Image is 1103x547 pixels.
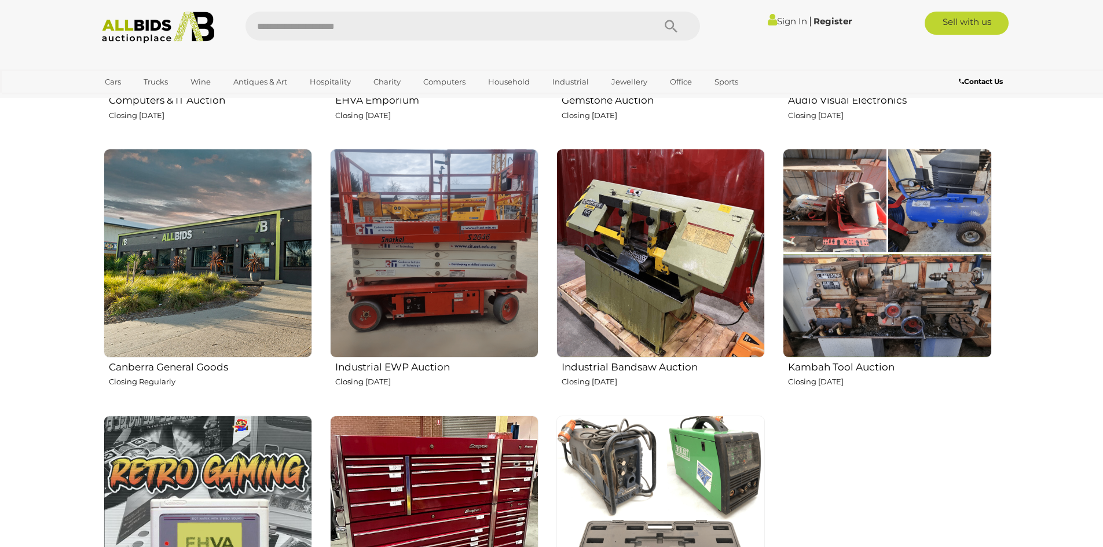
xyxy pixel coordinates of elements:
a: Industrial [545,72,596,91]
a: [GEOGRAPHIC_DATA] [97,91,195,111]
a: Jewellery [604,72,655,91]
img: Industrial Bandsaw Auction [556,149,765,357]
a: Household [481,72,537,91]
a: Computers [416,72,473,91]
h2: Industrial EWP Auction [335,359,538,373]
span: | [809,14,812,27]
img: Kambah Tool Auction [783,149,991,357]
a: Sell with us [925,12,1009,35]
a: Register [813,16,852,27]
a: Charity [366,72,408,91]
a: Sign In [768,16,807,27]
h2: Kambah Tool Auction [788,359,991,373]
p: Closing Regularly [109,375,312,388]
p: Closing [DATE] [335,109,538,122]
a: Sports [707,72,746,91]
b: Contact Us [959,77,1003,86]
p: Closing [DATE] [562,109,765,122]
h2: Audio Visual Electronics [788,92,991,106]
p: Closing [DATE] [788,109,991,122]
h2: Industrial Bandsaw Auction [562,359,765,373]
a: Trucks [136,72,175,91]
a: Industrial EWP Auction Closing [DATE] [329,148,538,406]
a: Wine [183,72,218,91]
a: Canberra General Goods Closing Regularly [103,148,312,406]
a: Industrial Bandsaw Auction Closing [DATE] [556,148,765,406]
a: Cars [97,72,129,91]
a: Contact Us [959,75,1006,88]
img: Industrial EWP Auction [330,149,538,357]
h2: Gemstone Auction [562,92,765,106]
p: Closing [DATE] [335,375,538,388]
a: Antiques & Art [226,72,295,91]
a: Hospitality [302,72,358,91]
button: Search [642,12,700,41]
h2: Canberra General Goods [109,359,312,373]
a: Kambah Tool Auction Closing [DATE] [782,148,991,406]
p: Closing [DATE] [562,375,765,388]
img: Canberra General Goods [104,149,312,357]
h2: EHVA Emporium [335,92,538,106]
p: Closing [DATE] [788,375,991,388]
img: Allbids.com.au [96,12,221,43]
a: Office [662,72,699,91]
h2: Computers & IT Auction [109,92,312,106]
p: Closing [DATE] [109,109,312,122]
